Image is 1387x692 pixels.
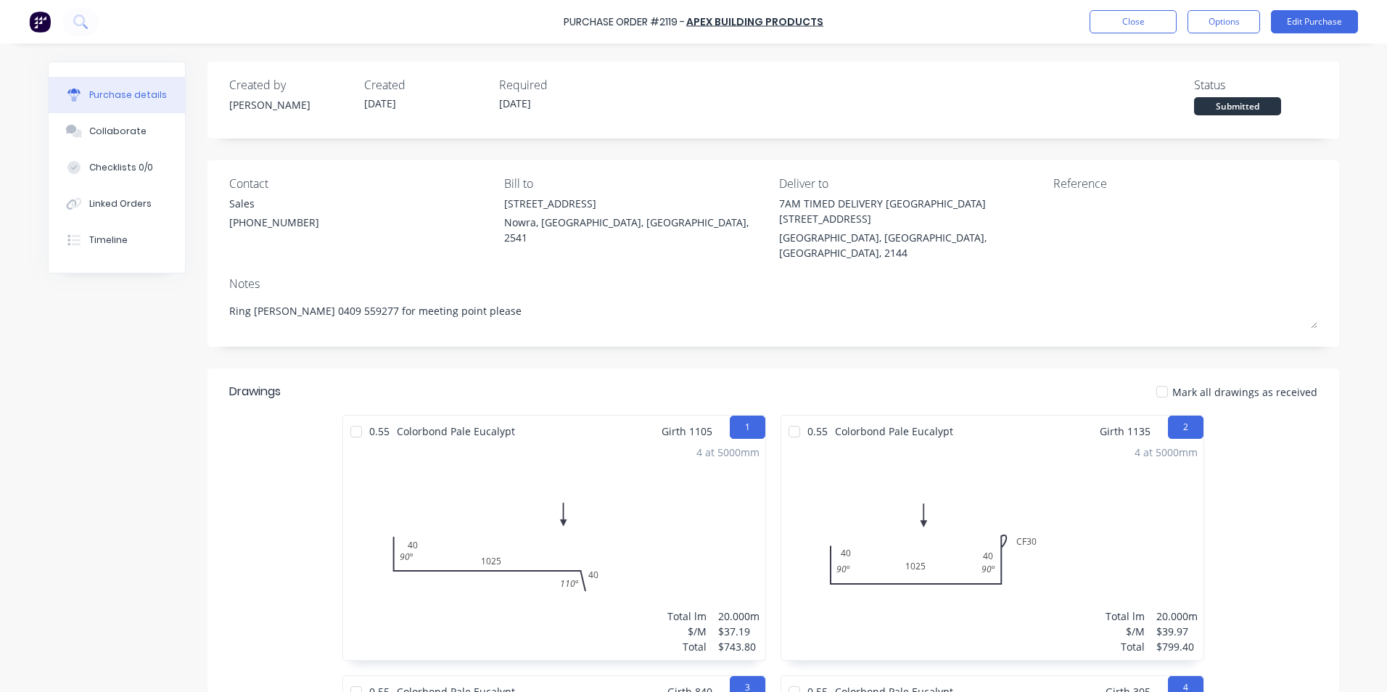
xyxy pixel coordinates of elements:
[1156,609,1198,624] div: 20.000m
[229,196,319,211] div: Sales
[89,161,153,174] div: Checklists 0/0
[718,639,760,654] div: $743.80
[667,609,707,624] div: Total lm
[1053,175,1317,192] div: Reference
[49,149,185,186] button: Checklists 0/0
[718,624,760,639] div: $37.19
[696,445,760,460] div: 4 at 5000mm
[1156,639,1198,654] div: $799.40
[229,383,461,400] div: Drawings
[229,97,353,112] div: [PERSON_NAME]
[718,609,760,624] div: 20.000m
[504,215,768,245] div: Nowra, [GEOGRAPHIC_DATA], [GEOGRAPHIC_DATA], 2541
[450,424,515,438] span: Pale Eucalypt
[504,196,768,211] div: [STREET_ADDRESS]
[49,77,185,113] button: Purchase details
[229,175,493,192] div: Contact
[89,88,167,102] div: Purchase details
[29,11,51,33] img: Factory
[779,175,1043,192] div: Deliver to
[1135,445,1198,460] div: 4 at 5000mm
[1156,624,1198,639] div: $39.97
[49,113,185,149] button: Collaborate
[89,234,128,247] div: Timeline
[1194,97,1281,115] div: Submitted
[229,296,1317,329] textarea: Ring [PERSON_NAME] 0409 559277 for meeting point please
[1100,424,1151,439] span: Girth 1135
[686,15,823,29] a: Apex Building Products
[779,196,1043,226] div: 7AM TIMED DELIVERY [GEOGRAPHIC_DATA] [STREET_ADDRESS]
[1106,609,1145,624] div: Total lm
[362,424,397,439] span: 0.55
[89,197,152,210] div: Linked Orders
[1090,10,1177,33] button: Close
[564,15,685,30] div: Purchase Order #2119 -
[229,215,319,230] div: [PHONE_NUMBER]
[499,76,622,94] div: Required
[1168,416,1203,439] button: 2
[397,424,448,438] span: Colorbond
[889,424,953,438] span: Pale Eucalypt
[1172,384,1317,400] span: Mark all drawings as received
[1188,10,1260,33] button: Options
[730,416,765,439] button: 1
[1194,76,1317,94] div: Status
[662,424,712,439] span: Girth 1105
[800,424,835,439] span: 0.55
[1106,624,1145,639] div: $/M
[229,275,1317,292] div: Notes
[1106,639,1145,654] div: Total
[667,624,707,639] div: $/M
[504,175,768,192] div: Bill to
[89,125,147,138] div: Collaborate
[779,230,1043,260] div: [GEOGRAPHIC_DATA], [GEOGRAPHIC_DATA], [GEOGRAPHIC_DATA], 2144
[835,424,886,438] span: Colorbond
[229,76,353,94] div: Created by
[49,222,185,258] button: Timeline
[1271,10,1358,33] button: Edit Purchase
[49,186,185,222] button: Linked Orders
[667,639,707,654] div: Total
[364,76,487,94] div: Created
